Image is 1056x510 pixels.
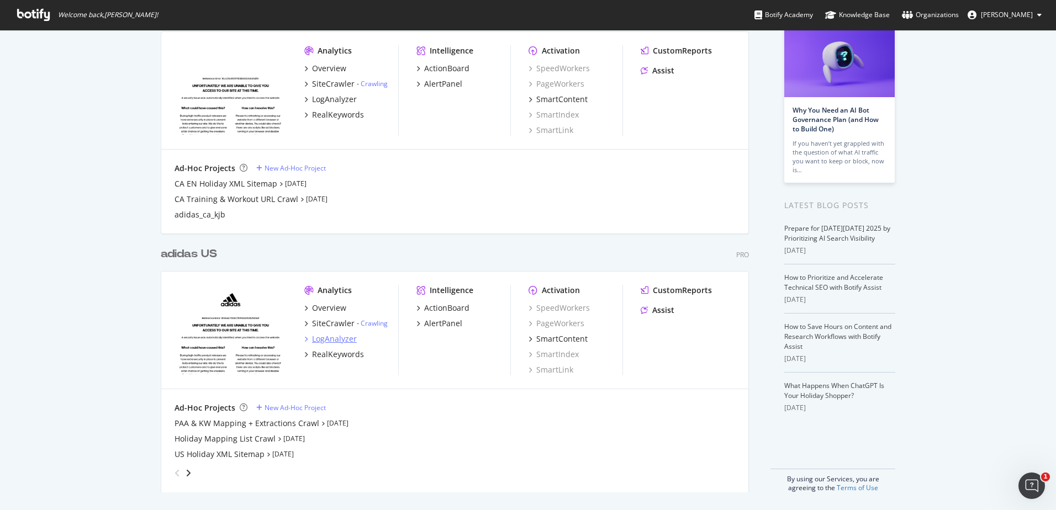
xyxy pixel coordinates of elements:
div: CustomReports [653,45,712,56]
a: [DATE] [327,418,349,428]
div: - [357,79,388,88]
div: adidas_ca_kjb [175,209,225,220]
a: How to Prioritize and Accelerate Technical SEO with Botify Assist [784,273,883,292]
a: How to Save Hours on Content and Research Workflows with Botify Assist [784,322,891,351]
a: Assist [641,65,674,76]
a: PageWorkers [529,318,584,329]
div: [DATE] [784,246,895,256]
div: Overview [312,302,346,314]
a: [DATE] [283,434,305,443]
div: RealKeywords [312,349,364,360]
div: Intelligence [430,285,473,296]
a: CA EN Holiday XML Sitemap [175,178,277,189]
a: Holiday Mapping List Crawl [175,433,276,444]
div: PageWorkers [529,78,584,89]
div: SmartIndex [529,349,579,360]
div: [DATE] [784,295,895,305]
div: If you haven’t yet grappled with the question of what AI traffic you want to keep or block, now is… [793,139,886,174]
a: [DATE] [272,449,294,459]
span: Welcome back, [PERSON_NAME] ! [58,10,158,19]
a: RealKeywords [304,109,364,120]
a: What Happens When ChatGPT Is Your Holiday Shopper? [784,381,884,400]
a: Overview [304,302,346,314]
a: New Ad-Hoc Project [256,163,326,173]
div: Overview [312,63,346,74]
a: Assist [641,305,674,316]
a: [DATE] [285,179,307,188]
div: [DATE] [784,354,895,364]
div: LogAnalyzer [312,333,357,344]
a: US Holiday XML Sitemap [175,449,265,460]
div: Botify Academy [754,9,813,20]
a: Terms of Use [837,483,878,492]
div: - [357,318,388,328]
a: CustomReports [641,285,712,296]
a: Crawling [361,318,388,328]
a: SmartLink [529,125,573,136]
a: [DATE] [306,194,328,204]
div: SmartContent [536,333,588,344]
a: RealKeywords [304,349,364,360]
div: ActionBoard [424,302,469,314]
div: CustomReports [653,285,712,296]
div: SiteCrawler [312,318,355,329]
div: New Ad-Hoc Project [265,403,326,412]
div: SmartContent [536,94,588,105]
div: LogAnalyzer [312,94,357,105]
img: Why You Need an AI Bot Governance Plan (and How to Build One) [784,22,895,97]
a: Overview [304,63,346,74]
img: adidas.ca [175,45,287,135]
a: SmartIndex [529,109,579,120]
div: Assist [652,305,674,316]
div: SiteCrawler [312,78,355,89]
a: Prepare for [DATE][DATE] 2025 by Prioritizing AI Search Visibility [784,224,890,243]
div: Ad-Hoc Projects [175,402,235,413]
div: AlertPanel [424,78,462,89]
div: Intelligence [430,45,473,56]
a: LogAnalyzer [304,94,357,105]
a: New Ad-Hoc Project [256,403,326,412]
a: PAA & KW Mapping + Extractions Crawl [175,418,319,429]
div: Activation [542,285,580,296]
div: Analytics [318,285,352,296]
a: ActionBoard [416,63,469,74]
div: Latest Blog Posts [784,199,895,211]
a: Why You Need an AI Bot Governance Plan (and How to Build One) [793,105,879,134]
a: Crawling [361,79,388,88]
span: 1 [1041,472,1050,481]
a: AlertPanel [416,78,462,89]
div: New Ad-Hoc Project [265,163,326,173]
a: SiteCrawler- Crawling [304,78,388,89]
iframe: Intercom live chat [1018,472,1045,499]
a: SmartContent [529,94,588,105]
div: CA Training & Workout URL Crawl [175,194,298,205]
div: angle-left [170,464,184,482]
a: SmartContent [529,333,588,344]
img: adidas.com/us [175,285,287,374]
button: [PERSON_NAME] [959,6,1050,24]
a: SmartLink [529,364,573,375]
div: ActionBoard [424,63,469,74]
a: ActionBoard [416,302,469,314]
div: Pro [736,250,749,259]
div: Knowledge Base [825,9,890,20]
div: Organizations [902,9,959,20]
div: adidas US [161,246,217,262]
a: adidas US [161,246,221,262]
div: AlertPanel [424,318,462,329]
div: [DATE] [784,403,895,413]
a: SiteCrawler- Crawling [304,318,388,329]
a: CustomReports [641,45,712,56]
a: LogAnalyzer [304,333,357,344]
a: AlertPanel [416,318,462,329]
div: RealKeywords [312,109,364,120]
div: Analytics [318,45,352,56]
a: SpeedWorkers [529,63,590,74]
